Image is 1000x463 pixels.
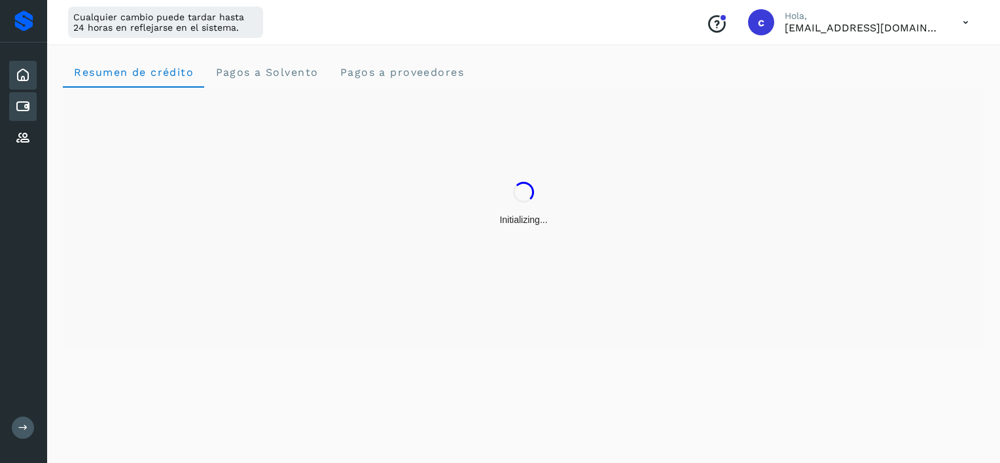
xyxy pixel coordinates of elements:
div: Inicio [9,61,37,90]
div: Cuentas por pagar [9,92,37,121]
div: Proveedores [9,124,37,152]
span: Pagos a proveedores [339,66,464,78]
p: cxp@53cargo.com [785,22,942,34]
span: Pagos a Solvento [215,66,318,78]
p: Hola, [785,10,942,22]
div: Cualquier cambio puede tardar hasta 24 horas en reflejarse en el sistema. [68,7,263,38]
span: Resumen de crédito [73,66,194,78]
